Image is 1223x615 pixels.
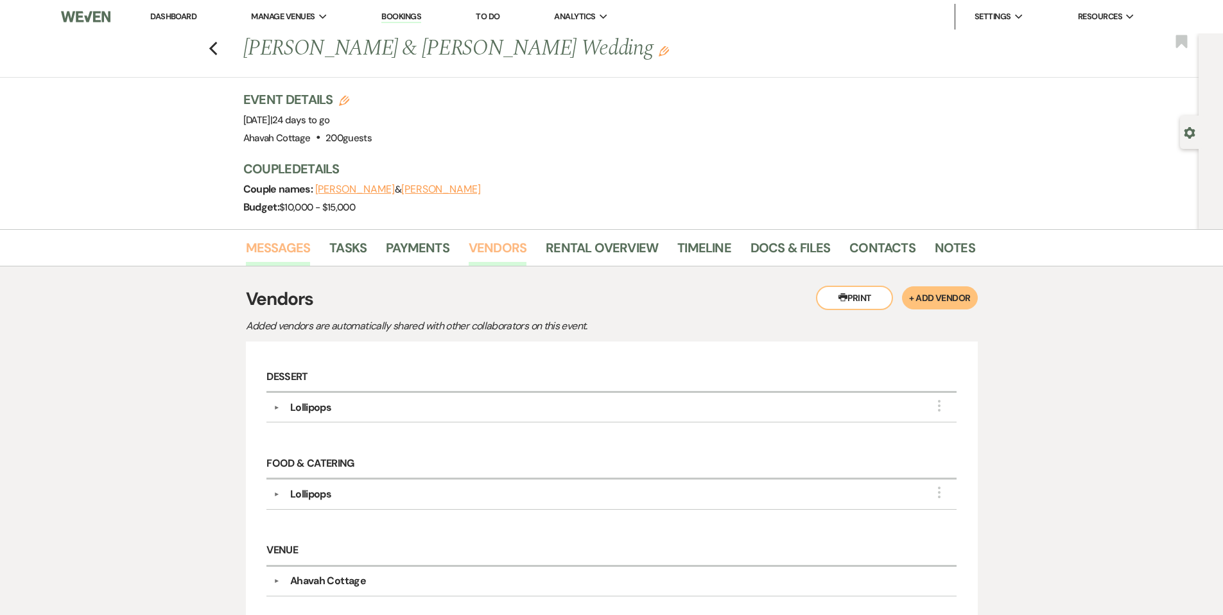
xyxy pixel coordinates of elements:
[386,238,449,266] a: Payments
[325,132,372,144] span: 200 guests
[243,33,819,64] h1: [PERSON_NAME] & [PERSON_NAME] Wedding
[266,537,956,567] h6: Venue
[272,114,330,126] span: 24 days to go
[381,11,421,23] a: Bookings
[476,11,499,22] a: To Do
[1184,126,1195,138] button: Open lead details
[935,238,975,266] a: Notes
[469,238,526,266] a: Vendors
[270,114,330,126] span: |
[554,10,595,23] span: Analytics
[243,182,315,196] span: Couple names:
[266,449,956,480] h6: Food & Catering
[243,132,311,144] span: Ahavah Cottage
[243,160,962,178] h3: Couple Details
[246,286,978,313] h3: Vendors
[269,404,284,411] button: ▼
[290,573,366,589] div: Ahavah Cottage
[849,238,915,266] a: Contacts
[315,184,395,195] button: [PERSON_NAME]
[975,10,1011,23] span: Settings
[251,10,315,23] span: Manage Venues
[243,200,280,214] span: Budget:
[61,3,110,30] img: Weven Logo
[816,286,893,310] button: Print
[266,363,956,393] h6: Dessert
[150,11,196,22] a: Dashboard
[279,201,355,214] span: $10,000 - $15,000
[243,114,330,126] span: [DATE]
[902,286,977,309] button: + Add Vendor
[243,91,372,108] h3: Event Details
[246,238,311,266] a: Messages
[1078,10,1122,23] span: Resources
[269,491,284,498] button: ▼
[269,578,284,584] button: ▼
[750,238,830,266] a: Docs & Files
[677,238,731,266] a: Timeline
[546,238,658,266] a: Rental Overview
[290,400,331,415] div: Lollipops
[329,238,367,266] a: Tasks
[659,45,669,56] button: Edit
[401,184,481,195] button: [PERSON_NAME]
[290,487,331,502] div: Lollipops
[246,318,695,334] p: Added vendors are automatically shared with other collaborators on this event.
[315,183,481,196] span: &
